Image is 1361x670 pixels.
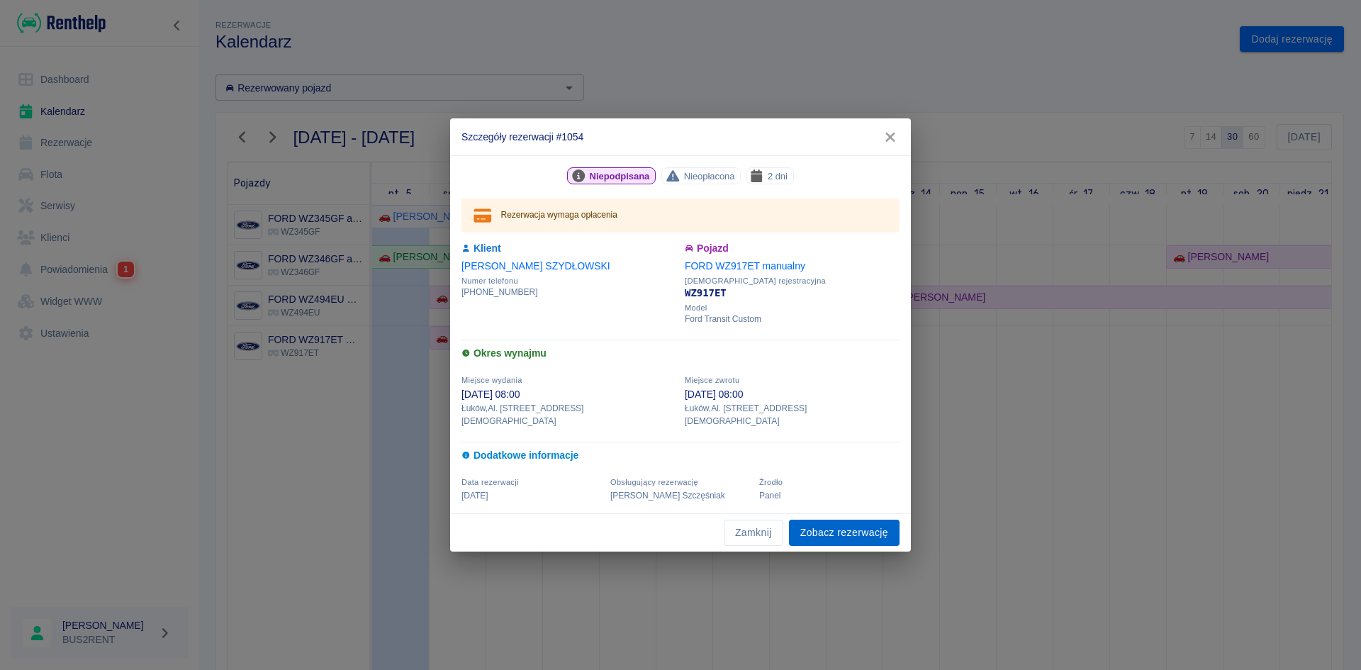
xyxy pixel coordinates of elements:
[461,489,602,502] p: [DATE]
[762,169,793,184] span: 2 dni
[610,489,751,502] p: [PERSON_NAME] Szczęśniak
[685,303,900,313] span: Model
[685,402,900,428] p: Łuków , Al. [STREET_ADDRESS][DEMOGRAPHIC_DATA]
[501,203,617,228] div: Rezerwacja wymaga opłacenia
[685,241,900,256] h6: Pojazd
[584,169,656,184] span: Niepodpisana
[461,402,676,428] p: Łuków , Al. [STREET_ADDRESS][DEMOGRAPHIC_DATA]
[461,478,519,486] span: Data rezerwacji
[461,448,900,463] h6: Dodatkowe informacje
[759,489,900,502] p: Panel
[789,520,900,546] a: Zobacz rezerwację
[678,169,741,184] span: Nieopłacona
[759,478,783,486] span: Żrodło
[685,260,805,272] a: FORD WZ917ET manualny
[685,387,900,402] p: [DATE] 08:00
[461,387,676,402] p: [DATE] 08:00
[685,313,900,325] p: Ford Transit Custom
[461,241,676,256] h6: Klient
[450,118,911,155] h2: Szczegóły rezerwacji #1054
[685,376,739,384] span: Miejsce zwrotu
[461,260,610,272] a: [PERSON_NAME] SZYDŁOWSKI
[685,277,900,286] span: [DEMOGRAPHIC_DATA] rejestracyjna
[461,376,522,384] span: Miejsce wydania
[461,286,676,298] p: [PHONE_NUMBER]
[685,286,900,301] p: WZ917ET
[724,520,783,546] button: Zamknij
[610,478,698,486] span: Obsługujący rezerwację
[461,277,676,286] span: Numer telefonu
[461,346,900,361] h6: Okres wynajmu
